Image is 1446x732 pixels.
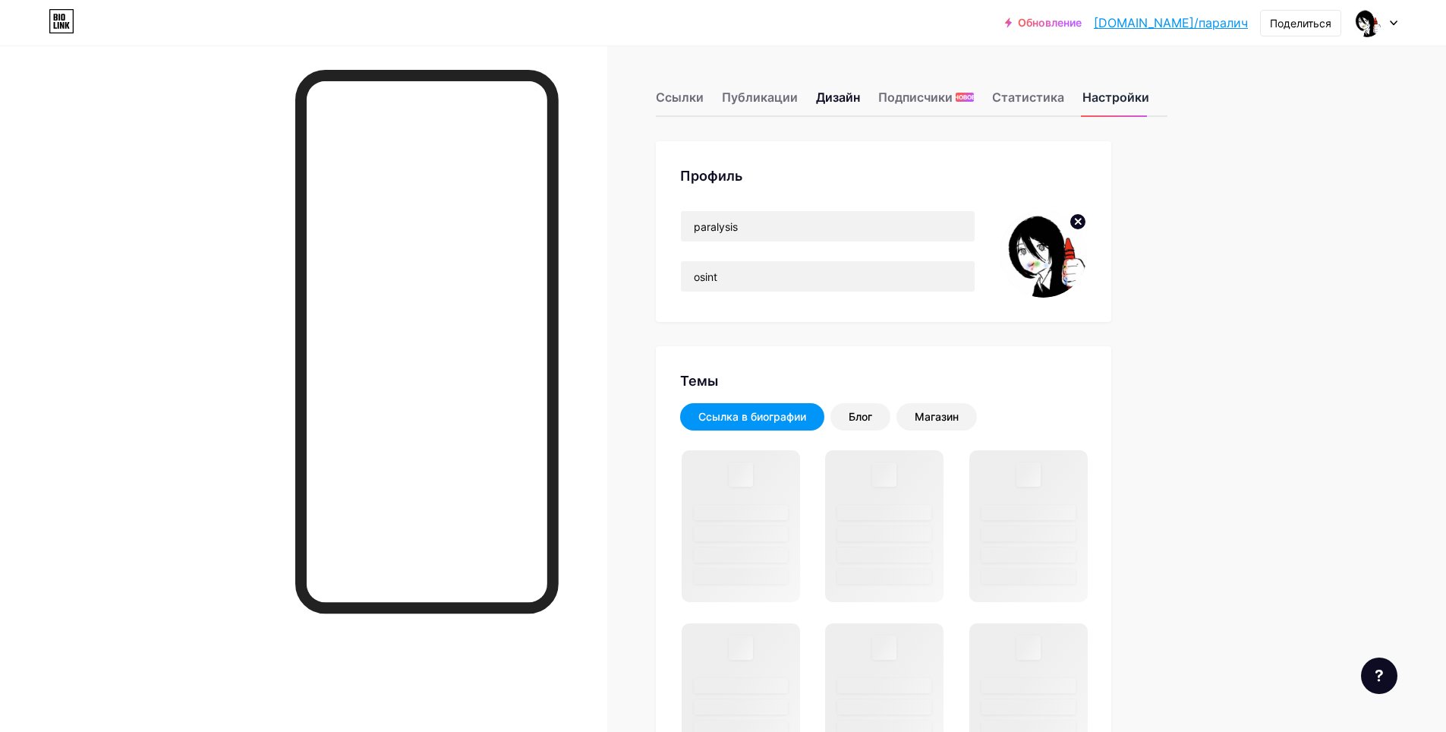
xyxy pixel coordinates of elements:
[681,261,975,292] input: Био
[878,88,953,106] ya-tr-span: Подписчики
[1094,15,1248,30] ya-tr-span: [DOMAIN_NAME]/паралич
[1270,17,1331,30] ya-tr-span: Поделиться
[656,90,704,105] ya-tr-span: Ссылки
[1082,90,1149,105] ya-tr-span: Настройки
[722,88,798,106] ya-tr-span: Публикации
[992,90,1064,105] ya-tr-span: Статистика
[1094,14,1248,32] a: [DOMAIN_NAME]/паралич
[1000,210,1087,298] img: паралич
[915,410,959,423] ya-tr-span: Магазин
[816,90,860,105] ya-tr-span: Дизайн
[698,410,806,423] ya-tr-span: Ссылка в биографии
[1353,8,1381,37] img: паралич
[680,373,718,389] ya-tr-span: Темы
[681,211,975,241] input: Имя
[954,93,975,101] ya-tr-span: НОВОЕ
[1018,17,1082,29] ya-tr-span: Обновление
[680,168,742,184] ya-tr-span: Профиль
[849,410,872,423] ya-tr-span: Блог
